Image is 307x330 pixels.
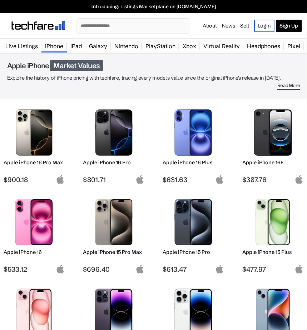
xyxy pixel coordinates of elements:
[248,109,298,156] img: iPhone 16E
[243,39,284,53] a: Headphones
[203,22,217,29] a: About
[294,175,303,184] img: apple-logo
[111,39,142,53] a: Nintendo
[242,249,304,255] h2: Apple iPhone 15 Plus
[242,159,304,166] h2: Apple iPhone 16E
[159,195,228,274] a: iPhone 15 Pro Apple iPhone 15 Pro $613.47 apple-logo
[4,4,303,10] a: Introducing: Listings Marketplace on [DOMAIN_NAME]
[142,39,179,53] a: PlayStation
[254,20,274,32] a: Login
[242,175,304,184] span: $387.76
[168,199,219,245] img: iPhone 15 Pro
[163,175,224,184] span: $631.63
[7,74,300,82] p: Explore the history of iPhone pricing with techfare, tracing every model's value since the origin...
[41,39,67,53] a: iPhone
[163,159,224,166] h2: Apple iPhone 16 Plus
[83,175,144,184] span: $801.71
[9,199,60,245] img: iPhone 16
[284,39,304,53] a: Pixel
[242,265,304,274] span: $477.97
[163,265,224,274] span: $613.47
[88,199,139,245] img: iPhone 15 Pro Max
[4,265,65,274] span: $533.12
[56,175,65,184] img: apple-logo
[135,175,144,184] img: apple-logo
[239,195,307,274] a: iPhone 15 Plus Apple iPhone 15 Plus $477.97 apple-logo
[4,175,65,184] span: $900.18
[294,265,303,274] img: apple-logo
[276,20,302,32] a: Sign Up
[222,22,235,29] a: News
[215,175,224,184] img: apple-logo
[2,39,41,53] a: Live Listings
[179,39,200,53] a: Xbox
[200,39,243,53] a: Virtual Reality
[4,159,65,166] h2: Apple iPhone 16 Pro Max
[7,82,300,89] div: Read More
[88,109,139,156] img: iPhone 16 Pro
[83,249,144,255] h2: Apple iPhone 15 Pro Max
[4,249,65,255] h2: Apple iPhone 16
[159,106,228,184] a: iPhone 16 Plus Apple iPhone 16 Plus $631.63 apple-logo
[67,39,85,53] a: iPad
[83,159,144,166] h2: Apple iPhone 16 Pro
[7,61,300,70] h1: Apple iPhone
[168,109,219,156] img: iPhone 16 Plus
[277,82,300,90] span: Read More
[50,60,103,71] span: Market Values
[163,249,224,255] h2: Apple iPhone 15 Pro
[56,265,65,274] img: apple-logo
[248,199,298,245] img: iPhone 15 Plus
[11,21,65,30] img: techfare logo
[85,39,111,53] a: Galaxy
[240,22,249,29] a: Sell
[239,106,307,184] a: iPhone 16E Apple iPhone 16E $387.76 apple-logo
[83,265,144,274] span: $696.40
[135,265,144,274] img: apple-logo
[80,195,148,274] a: iPhone 15 Pro Max Apple iPhone 15 Pro Max $696.40 apple-logo
[215,265,224,274] img: apple-logo
[9,109,60,156] img: iPhone 16 Pro Max
[80,106,148,184] a: iPhone 16 Pro Apple iPhone 16 Pro $801.71 apple-logo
